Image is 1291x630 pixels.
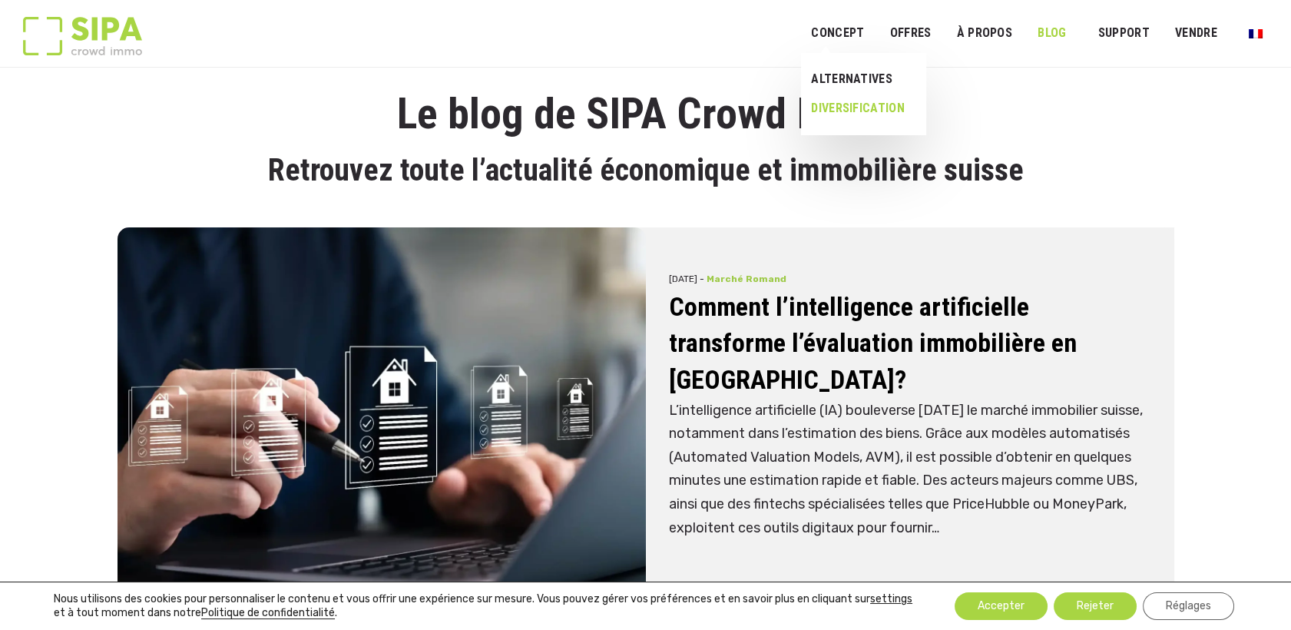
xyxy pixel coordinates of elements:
p: L’intelligence artificielle (IA) bouleverse [DATE] le marché immobilier suisse, notamment dans l’... [669,399,1151,540]
img: Français [1249,29,1263,38]
a: Politique de confidentialité [201,606,335,619]
a: Comment l’intelligence artificielle transforme l’évaluation immobilière en [GEOGRAPHIC_DATA]? [669,291,1077,395]
a: SUPPORT [1088,16,1160,51]
a: VENDRE [1165,16,1227,51]
nav: Menu principal [811,14,1268,52]
img: Logo [23,17,142,55]
button: Accepter [955,592,1048,620]
span: [DATE] - [669,274,704,284]
button: Rejeter [1054,592,1137,620]
a: OFFRES [879,16,941,51]
iframe: Chat Widget [1214,556,1291,630]
a: Blog [1028,16,1077,51]
p: Nous utilisons des cookies pour personnaliser le contenu et vous offrir une expérience sur mesure... [54,592,913,620]
h2: Retrouvez toute l’actualité économique et immobilière suisse [118,151,1174,191]
span: Marché romand [707,274,786,284]
a: DIVERSIFICATION [801,94,915,123]
a: Concept [801,16,874,51]
button: settings [870,592,912,606]
a: Passer à [1239,18,1273,48]
a: À PROPOS [946,16,1022,51]
h1: Le blog de SIPA Crowd Immo [118,91,1174,138]
button: Réglages [1143,592,1234,620]
a: ALTERNATIVES [801,65,915,94]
